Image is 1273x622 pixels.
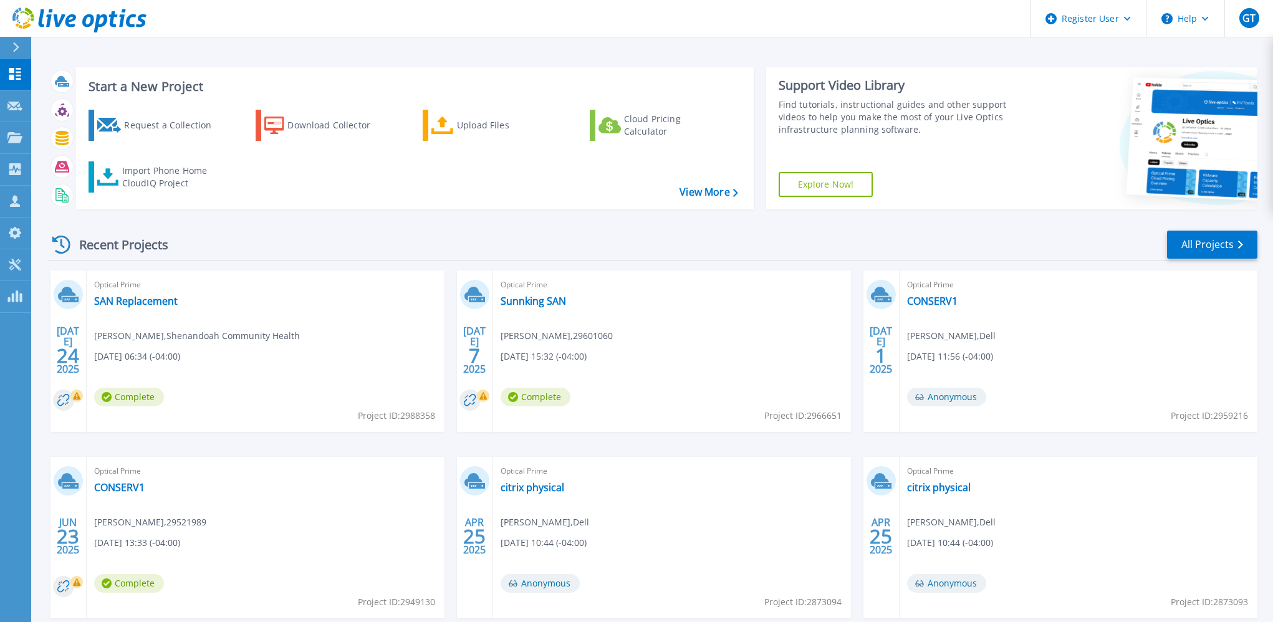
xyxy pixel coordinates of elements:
[463,531,486,542] span: 25
[501,278,843,292] span: Optical Prime
[501,464,843,478] span: Optical Prime
[907,388,986,406] span: Anonymous
[501,350,587,363] span: [DATE] 15:32 (-04:00)
[907,464,1250,478] span: Optical Prime
[907,481,971,494] a: citrix physical
[423,110,562,141] a: Upload Files
[907,329,996,343] span: [PERSON_NAME] , Dell
[94,278,437,292] span: Optical Prime
[469,350,480,361] span: 7
[590,110,729,141] a: Cloud Pricing Calculator
[56,514,80,559] div: JUN 2025
[501,515,589,529] span: [PERSON_NAME] , Dell
[764,409,842,423] span: Project ID: 2966651
[48,229,185,260] div: Recent Projects
[89,110,228,141] a: Request a Collection
[907,574,986,593] span: Anonymous
[1242,13,1256,23] span: GT
[94,388,164,406] span: Complete
[56,327,80,373] div: [DATE] 2025
[463,327,486,373] div: [DATE] 2025
[57,531,79,542] span: 23
[875,350,886,361] span: 1
[1171,595,1248,609] span: Project ID: 2873093
[501,295,566,307] a: Sunnking SAN
[1167,231,1257,259] a: All Projects
[869,514,893,559] div: APR 2025
[457,113,557,138] div: Upload Files
[122,165,219,189] div: Import Phone Home CloudIQ Project
[870,531,892,542] span: 25
[94,295,178,307] a: SAN Replacement
[501,481,564,494] a: citrix physical
[57,350,79,361] span: 24
[94,481,145,494] a: CONSERV1
[907,278,1250,292] span: Optical Prime
[501,388,570,406] span: Complete
[869,327,893,373] div: [DATE] 2025
[256,110,395,141] a: Download Collector
[358,595,435,609] span: Project ID: 2949130
[1171,409,1248,423] span: Project ID: 2959216
[463,514,486,559] div: APR 2025
[94,574,164,593] span: Complete
[779,172,873,197] a: Explore Now!
[907,295,958,307] a: CONSERV1
[764,595,842,609] span: Project ID: 2873094
[907,515,996,529] span: [PERSON_NAME] , Dell
[94,329,300,343] span: [PERSON_NAME] , Shenandoah Community Health
[779,77,1030,93] div: Support Video Library
[907,536,993,550] span: [DATE] 10:44 (-04:00)
[501,574,580,593] span: Anonymous
[501,329,613,343] span: [PERSON_NAME] , 29601060
[89,80,737,93] h3: Start a New Project
[94,350,180,363] span: [DATE] 06:34 (-04:00)
[287,113,387,138] div: Download Collector
[94,536,180,550] span: [DATE] 13:33 (-04:00)
[124,113,224,138] div: Request a Collection
[94,464,437,478] span: Optical Prime
[501,536,587,550] span: [DATE] 10:44 (-04:00)
[358,409,435,423] span: Project ID: 2988358
[624,113,724,138] div: Cloud Pricing Calculator
[907,350,993,363] span: [DATE] 11:56 (-04:00)
[779,98,1030,136] div: Find tutorials, instructional guides and other support videos to help you make the most of your L...
[680,186,737,198] a: View More
[94,515,206,529] span: [PERSON_NAME] , 29521989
